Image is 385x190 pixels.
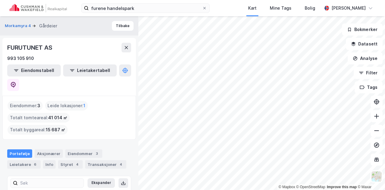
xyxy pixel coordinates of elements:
[63,64,117,76] button: Leietakertabell
[346,38,383,50] button: Datasett
[305,5,315,12] div: Bolig
[7,55,34,62] div: 993 105 910
[37,102,40,109] span: 3
[10,4,67,12] img: cushman-wakefield-realkapital-logo.202ea83816669bd177139c58696a8fa1.svg
[48,114,67,121] span: 41 014 ㎡
[270,5,291,12] div: Mine Tags
[83,102,85,109] span: 1
[7,64,61,76] button: Eiendomstabell
[248,5,257,12] div: Kart
[43,160,56,169] div: Info
[8,101,43,111] div: Eiendommer :
[331,5,366,12] div: [PERSON_NAME]
[8,113,70,123] div: Totalt tomteareal :
[355,81,383,93] button: Tags
[279,185,295,189] a: Mapbox
[7,149,32,158] div: Portefølje
[5,23,32,29] button: Morkamyra 4
[355,161,385,190] div: Kontrollprogram for chat
[118,161,124,167] div: 4
[74,161,80,167] div: 4
[46,126,65,133] span: 15 687 ㎡
[58,160,83,169] div: Styret
[32,161,38,167] div: 6
[94,151,100,157] div: 3
[85,160,126,169] div: Transaksjoner
[348,52,383,64] button: Analyse
[7,160,41,169] div: Leietakere
[296,185,325,189] a: OpenStreetMap
[112,21,134,31] button: Tilbake
[7,43,54,52] div: FURUTUNET AS
[45,101,88,111] div: Leide lokasjoner :
[39,22,57,30] div: Gårdeier
[88,178,115,188] button: Ekspander
[35,149,63,158] div: Aksjonærer
[65,149,102,158] div: Eiendommer
[327,185,357,189] a: Improve this map
[354,67,383,79] button: Filter
[342,23,383,36] button: Bokmerker
[355,161,385,190] iframe: Chat Widget
[18,179,84,188] input: Søk
[89,4,202,13] input: Søk på adresse, matrikkel, gårdeiere, leietakere eller personer
[8,125,68,135] div: Totalt byggareal :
